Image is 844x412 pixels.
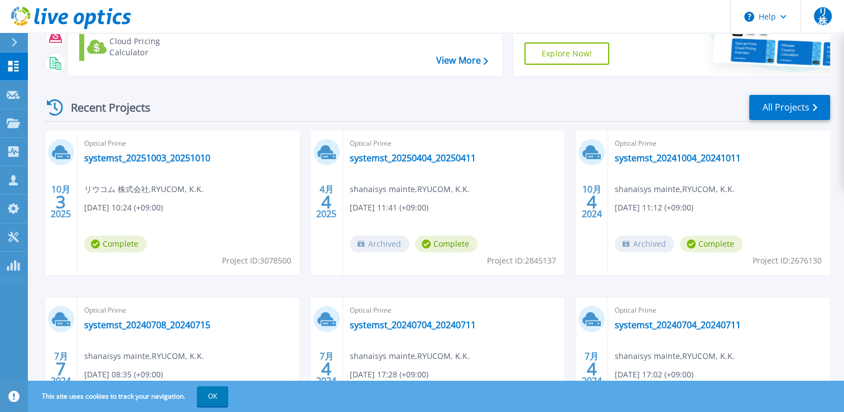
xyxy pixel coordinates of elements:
[350,350,470,362] span: shanaisys mainte , RYUCOM, K.K.
[84,319,210,330] a: systemst_20240708_20240715
[615,350,735,362] span: shanaisys mainte , RYUCOM, K.K.
[31,386,228,406] span: This site uses cookies to track your navigation.
[56,364,66,373] span: 7
[222,255,291,267] span: Project ID: 3078500
[350,304,558,317] span: Optical Prime
[316,348,337,389] div: 7月 2024
[84,152,210,164] a: systemst_20251003_20251010
[350,236,409,252] span: Archived
[316,181,337,222] div: 4月 2025
[321,197,331,207] span: 4
[84,350,204,362] span: shanaisys mainte , RYUCOM, K.K.
[109,36,199,58] div: Cloud Pricing Calculator
[615,183,735,195] span: shanaisys mainte , RYUCOM, K.K.
[680,236,742,252] span: Complete
[524,42,609,65] a: Explore Now!
[615,137,823,150] span: Optical Prime
[50,348,71,389] div: 7月 2024
[615,202,693,214] span: [DATE] 11:12 (+09:00)
[749,95,830,120] a: All Projects
[350,202,428,214] span: [DATE] 11:41 (+09:00)
[84,236,147,252] span: Complete
[615,236,674,252] span: Archived
[84,183,204,195] span: リウコム 株式会社 , RYUCOM, K.K.
[350,319,476,330] a: systemst_20240704_20240711
[84,304,293,317] span: Optical Prime
[350,152,476,164] a: systemst_20250404_20250411
[487,255,556,267] span: Project ID: 2845137
[79,33,204,61] a: Cloud Pricing Calculator
[350,183,470,195] span: shanaisys mainte , RYUCOM, K.K.
[56,197,66,207] span: 3
[84,368,163,381] span: [DATE] 08:35 (+09:00)
[587,364,597,373] span: 4
[581,181,602,222] div: 10月 2024
[615,152,741,164] a: systemst_20241004_20241011
[615,368,693,381] span: [DATE] 17:02 (+09:00)
[84,137,293,150] span: Optical Prime
[415,236,478,252] span: Complete
[350,137,558,150] span: Optical Prime
[615,319,741,330] a: systemst_20240704_20240711
[581,348,602,389] div: 7月 2024
[321,364,331,373] span: 4
[197,386,228,406] button: OK
[814,7,832,25] span: リ株
[753,255,822,267] span: Project ID: 2676130
[84,202,163,214] span: [DATE] 10:24 (+09:00)
[436,55,488,66] a: View More
[50,181,71,222] div: 10月 2025
[350,368,428,381] span: [DATE] 17:28 (+09:00)
[615,304,823,317] span: Optical Prime
[43,94,166,121] div: Recent Projects
[587,197,597,207] span: 4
